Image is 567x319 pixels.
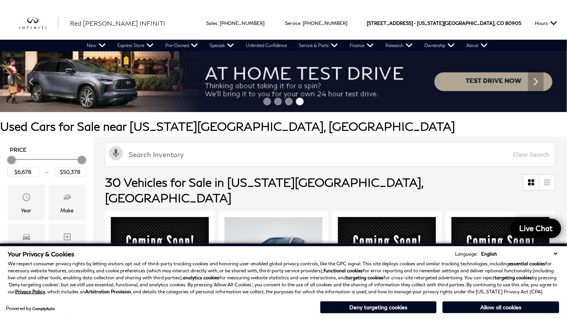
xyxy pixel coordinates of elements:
[455,252,478,256] div: Language:
[7,167,39,177] input: Minimum
[217,20,219,26] span: :
[112,40,160,51] a: Express Store
[23,70,39,93] div: Previous
[19,17,58,30] a: infiniti
[285,20,300,26] span: Service
[10,146,84,153] h5: Price
[160,40,204,51] a: Pre-Owned
[528,70,544,93] div: Next
[22,230,31,246] span: Model
[8,260,559,295] p: We respect consumer privacy rights by letting visitors opt out of third-party tracking cookies an...
[8,224,45,260] div: ModelModel
[85,289,131,294] strong: Arbitration Provision
[296,98,304,105] span: Go to slide 4
[81,40,112,51] a: New
[19,17,58,30] img: INFINITI
[183,275,219,280] strong: analytics cookies
[63,191,72,206] span: Make
[8,250,74,258] span: Your Privacy & Cookies
[417,7,495,40] span: [US_STATE][GEOGRAPHIC_DATA],
[206,20,217,26] span: Sales
[461,40,494,51] a: About
[54,167,86,177] input: Maximum
[224,217,324,292] img: 2018 INFINITI Q60 3.0t SPORT 1
[497,7,504,40] span: CO
[511,219,561,238] a: Live Chat
[274,98,282,105] span: Go to slide 2
[78,156,86,164] div: Maximum Price
[324,268,363,273] strong: functional cookies
[63,230,72,246] span: Trim
[367,20,521,26] a: [STREET_ADDRESS] • [US_STATE][GEOGRAPHIC_DATA], CO 80905
[204,40,240,51] a: Specials
[109,146,123,160] svg: Click to toggle on voice search
[7,156,15,164] div: Minimum Price
[320,301,437,314] button: Deny targeting cookies
[8,185,45,221] div: YearYear
[346,275,383,280] strong: targeting cookies
[380,40,419,51] a: Research
[7,153,86,177] div: Price
[49,224,86,260] div: TrimTrim
[451,217,549,293] img: 2024 INFINITI QX55 LUXE
[70,19,165,28] a: Red [PERSON_NAME] INFINITI
[22,191,31,206] span: Year
[303,20,347,26] a: [PHONE_NUMBER]
[240,40,293,51] a: Unlimited Confidence
[505,7,521,40] span: 80905
[6,306,55,311] div: Powered by
[419,40,461,51] a: Ownership
[479,250,559,258] select: Language Select
[531,7,561,40] button: Open the hours dropdown
[105,175,423,205] span: 30 Vehicles for Sale in [US_STATE][GEOGRAPHIC_DATA], [GEOGRAPHIC_DATA]
[509,261,545,266] strong: essential cookies
[70,19,165,27] span: Red [PERSON_NAME] INFINITI
[21,206,31,215] div: Year
[61,206,74,215] div: Make
[81,40,494,51] nav: Main Navigation
[111,217,209,293] img: 2018 INFINITI QX60 Base
[293,40,344,51] a: Service & Parts
[515,223,556,233] span: Live Chat
[344,40,380,51] a: Finance
[224,217,324,292] div: 1 / 2
[367,7,416,40] span: [STREET_ADDRESS] •
[263,98,271,105] span: Go to slide 1
[495,275,532,280] strong: targeting cookies
[300,20,301,26] span: :
[220,20,264,26] a: [PHONE_NUMBER]
[15,289,45,294] a: Privacy Policy
[285,98,293,105] span: Go to slide 3
[32,306,55,311] a: ComplyAuto
[49,185,86,221] div: MakeMake
[338,217,436,293] img: 2021 INFINITI Q50 Red Sport 400
[105,142,555,167] input: Search Inventory
[443,301,559,313] button: Allow all cookies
